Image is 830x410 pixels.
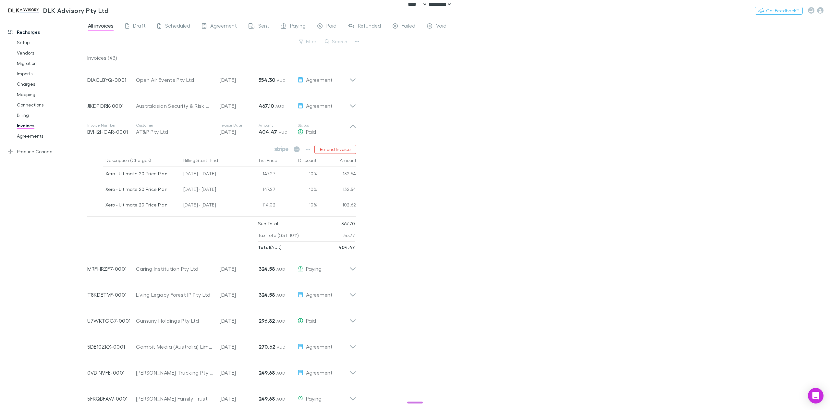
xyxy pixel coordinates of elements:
strong: 249.68 [259,395,275,402]
strong: 467.10 [259,103,274,109]
p: 367.70 [341,218,355,230]
span: Paid [306,317,316,324]
p: Invoice Date [220,123,259,128]
strong: 324.58 [259,266,275,272]
p: [DATE] [220,76,259,84]
span: All invoices [88,22,114,31]
p: [DATE] [220,395,259,403]
div: Living Legacy Forest IP Pty Ltd [136,291,213,299]
p: Invoice Number [87,123,136,128]
a: Setup [10,37,91,48]
img: DLK Advisory Pty Ltd's Logo [6,6,41,14]
a: Recharges [1,27,91,37]
span: AUD [276,267,285,272]
span: AUD [276,293,285,298]
a: Migration [10,58,91,68]
span: AUD [276,371,285,376]
span: Agreement [306,103,333,109]
p: [DATE] [220,128,259,136]
span: Void [436,22,446,31]
span: Scheduled [165,22,190,31]
strong: 270.62 [259,343,275,350]
div: [DATE] - [DATE] [181,198,239,214]
div: Invoice NumberBVH2HCAR-0001CustomerAT&P Pty LtdInvoice Date[DATE]Amount404.47 AUDStatusPaid [82,116,361,142]
a: Agreements [10,131,91,141]
div: DJACLBYQ-0001Open Air Events Pty Ltd[DATE]554.30 AUDAgreement [82,64,361,90]
p: MRFHRZF7-0001 [87,265,136,273]
span: Refunded [358,22,381,31]
div: 0VDINVFE-0001[PERSON_NAME] Trucking Pty Ltd[DATE]249.68 AUDAgreement [82,357,361,383]
div: [DATE] - [DATE] [181,167,239,182]
button: Got Feedback? [755,7,803,15]
p: Tax Total (GST 10%) [258,230,299,241]
button: Search [322,38,351,45]
button: Refund Invoice [314,145,356,154]
strong: 249.68 [259,369,275,376]
div: T8KDETVF-0001Living Legacy Forest IP Pty Ltd[DATE]324.58 AUDAgreement [82,279,361,305]
span: Paid [306,129,316,135]
div: Australasian Security & Risk Management Pty Ltd [136,102,213,110]
span: AUD [275,104,284,109]
span: Draft [133,22,146,31]
p: [DATE] [220,265,259,273]
div: Open Intercom Messenger [808,388,824,404]
div: 10% [278,198,317,214]
h3: DLK Advisory Pty Ltd [43,6,108,14]
a: Charges [10,79,91,89]
div: MRFHRZF7-0001Caring Institution Pty Ltd[DATE]324.58 AUDPaying [82,253,361,279]
a: Invoices [10,120,91,131]
a: Imports [10,68,91,79]
a: Billing [10,110,91,120]
a: Practice Connect [1,146,91,157]
span: Paying [290,22,306,31]
p: ( AUD ) [258,242,282,253]
div: AT&P Pty Ltd [136,128,213,136]
p: DJACLBYQ-0001 [87,76,136,84]
p: Customer [136,123,213,128]
div: Caring Institution Pty Ltd [136,265,213,273]
span: Paying [306,266,322,272]
p: 36.77 [343,230,355,241]
div: Xero - Ultimate 20 Price Plan [105,182,178,196]
p: Amount [259,123,298,128]
p: Sub Total [258,218,278,230]
div: Xero - Ultimate 20 Price Plan [105,167,178,180]
span: Sent [258,22,269,31]
div: 10% [278,182,317,198]
p: Status [298,123,349,128]
a: Connections [10,100,91,110]
div: [PERSON_NAME] Family Trust [136,395,213,403]
div: 102.62 [317,198,356,214]
p: T8KDETVF-0001 [87,291,136,299]
span: Paid [326,22,336,31]
span: AUD [277,78,286,83]
p: [DATE] [220,343,259,351]
p: [DATE] [220,369,259,377]
div: 10% [278,167,317,182]
p: JIKDPORK-0001 [87,102,136,110]
div: 5FRQBFAW-0001[PERSON_NAME] Family Trust[DATE]249.68 AUDPaying [82,383,361,409]
strong: 404.47 [259,129,277,135]
a: Vendors [10,48,91,58]
strong: Total [258,244,270,250]
div: 147.27 [239,182,278,198]
div: Open Air Events Pty Ltd [136,76,213,84]
span: AUD [276,397,285,402]
span: Agreement [306,343,333,350]
span: Agreement [306,292,333,298]
div: [DATE] - [DATE] [181,182,239,198]
div: 5DE10ZKX-0001Gambit Media (Australia) Limited[DATE]270.62 AUDAgreement [82,331,361,357]
div: 132.54 [317,182,356,198]
p: 5FRQBFAW-0001 [87,395,136,403]
a: DLK Advisory Pty Ltd [3,3,112,18]
div: JIKDPORK-0001Australasian Security & Risk Management Pty Ltd[DATE]467.10 AUDAgreement [82,90,361,116]
div: Xero - Ultimate 20 Price Plan [105,198,178,212]
strong: 296.82 [259,317,275,324]
p: 5DE10ZKX-0001 [87,343,136,351]
span: AUD [276,319,285,324]
span: Failed [402,22,415,31]
span: AUD [279,130,287,135]
strong: 554.30 [259,77,275,83]
div: 114.02 [239,198,278,214]
a: Mapping [10,89,91,100]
